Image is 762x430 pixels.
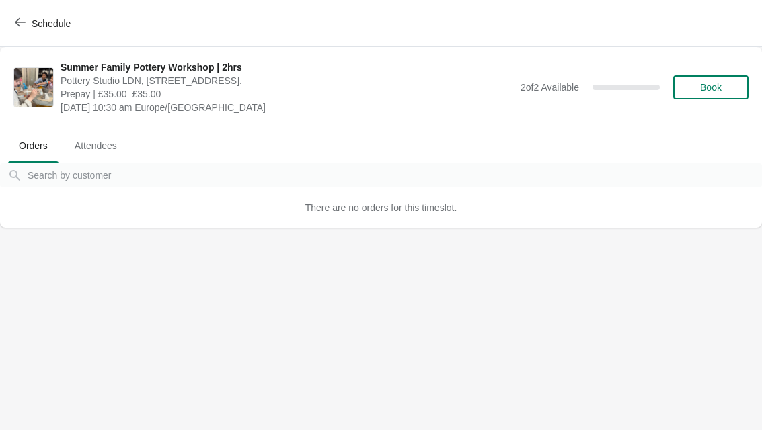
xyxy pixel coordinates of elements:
img: Summer Family Pottery Workshop | 2hrs [14,68,53,107]
span: Prepay | £35.00–£35.00 [61,87,514,101]
span: Summer Family Pottery Workshop | 2hrs [61,60,514,74]
span: Orders [8,134,59,158]
span: 2 of 2 Available [521,82,579,93]
span: There are no orders for this timeslot. [305,202,457,213]
span: Book [700,82,722,93]
span: [DATE] 10:30 am Europe/[GEOGRAPHIC_DATA] [61,101,514,114]
span: Schedule [32,18,71,29]
span: Attendees [64,134,128,158]
span: Pottery Studio LDN, [STREET_ADDRESS]. [61,74,514,87]
input: Search by customer [27,163,762,187]
button: Book [673,75,749,99]
button: Schedule [7,11,81,36]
